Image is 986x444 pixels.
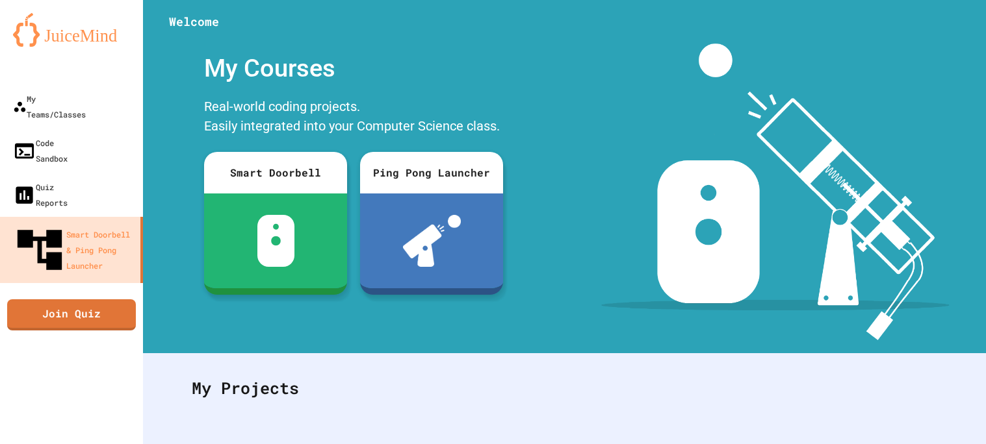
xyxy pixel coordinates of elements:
[257,215,294,267] img: sdb-white.svg
[601,43,950,340] img: banner-image-my-projects.png
[13,13,130,47] img: logo-orange.svg
[198,43,510,93] div: My Courses
[204,152,347,193] div: Smart Doorbell
[13,135,68,166] div: Code Sandbox
[403,215,461,267] img: ppl-with-ball.png
[198,93,510,142] div: Real-world coding projects. Easily integrated into your Computer Science class.
[13,91,86,122] div: My Teams/Classes
[179,363,950,413] div: My Projects
[13,179,68,210] div: Quiz Reports
[360,152,503,193] div: Ping Pong Launcher
[7,299,136,330] a: Join Quiz
[13,223,135,277] div: Smart Doorbell & Ping Pong Launcher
